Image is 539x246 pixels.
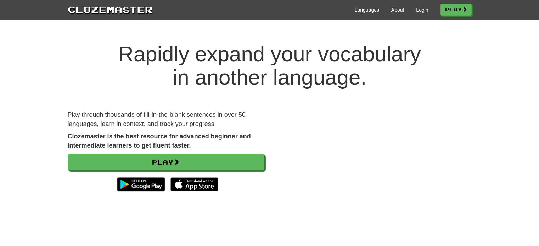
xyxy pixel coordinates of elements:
[440,4,472,16] a: Play
[391,6,404,13] a: About
[68,154,264,170] a: Play
[68,110,264,128] p: Play through thousands of fill-in-the-blank sentences in over 50 languages, learn in context, and...
[68,133,251,149] strong: Clozemaster is the best resource for advanced beginner and intermediate learners to get fluent fa...
[170,177,218,191] img: Download_on_the_App_Store_Badge_US-UK_135x40-25178aeef6eb6b83b96f5f2d004eda3bffbb37122de64afbaef7...
[416,6,428,13] a: Login
[355,6,379,13] a: Languages
[113,174,168,195] img: Get it on Google Play
[68,3,153,16] a: Clozemaster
